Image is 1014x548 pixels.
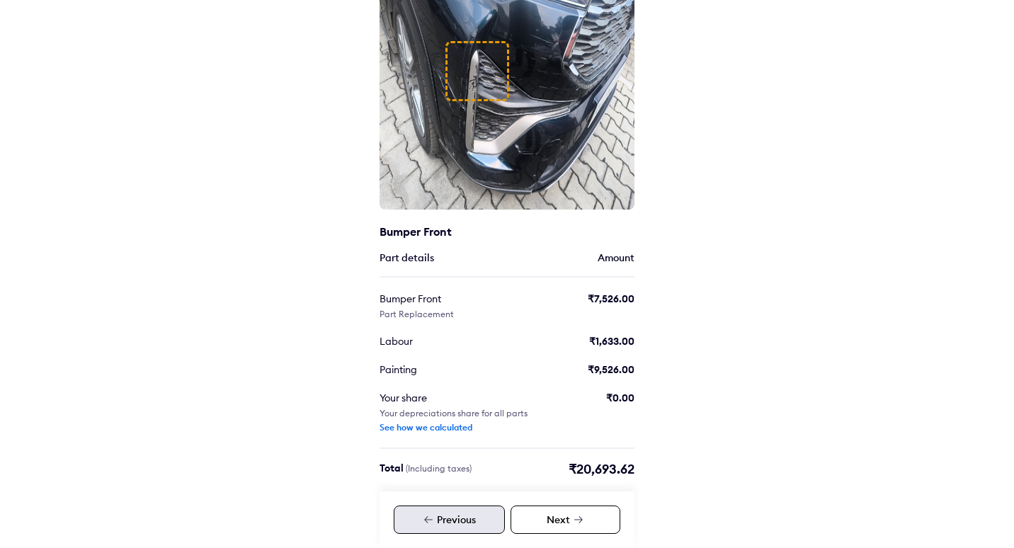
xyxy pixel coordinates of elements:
div: ₹1,633.00 [589,334,634,348]
div: Part details [380,251,434,265]
div: Amount [598,251,634,265]
div: Next [511,506,620,534]
div: Total [380,461,472,478]
div: Bumper Front [380,224,549,239]
div: Painting [380,363,510,377]
div: Your depreciations share for all parts [380,408,528,419]
div: See how we calculated [380,422,472,433]
div: ₹20,693.62 [569,461,634,478]
div: ₹9,526.00 [588,363,634,377]
div: ₹0.00 [606,391,634,405]
div: Bumper Front [380,292,510,306]
div: Your share [380,391,510,405]
div: Previous [394,506,505,534]
div: Part Replacement [380,309,454,320]
div: ₹7,526.00 [588,292,634,306]
div: Labour [380,334,510,348]
span: (Including taxes) [406,463,472,474]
